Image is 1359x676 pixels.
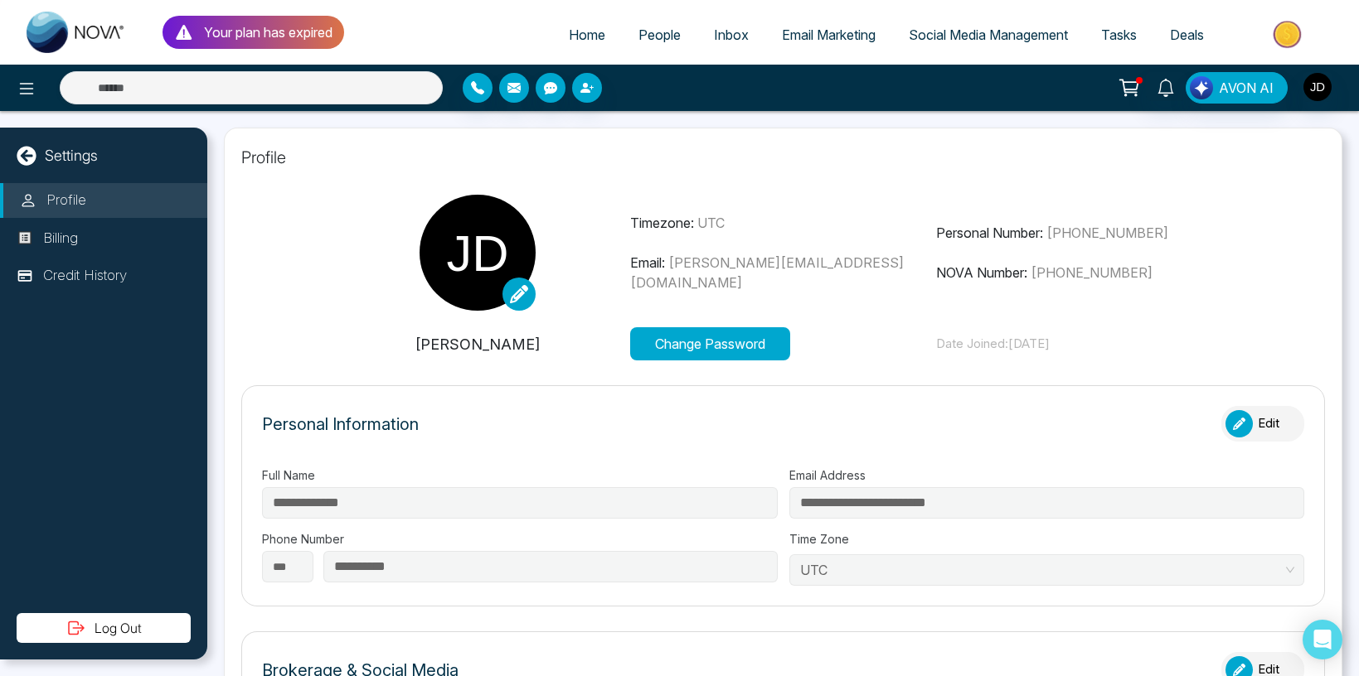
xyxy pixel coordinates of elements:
p: Billing [43,228,78,249]
span: Home [569,27,605,43]
p: NOVA Number: [936,263,1242,282]
img: User Avatar [1303,73,1332,101]
span: Email Marketing [782,27,876,43]
button: Change Password [630,327,790,360]
span: Social Media Management [909,27,1068,43]
a: Home [552,19,622,51]
span: [PHONE_NUMBER] [1031,264,1153,281]
span: UTC [800,558,1294,582]
div: Open Intercom Messenger [1303,620,1342,659]
a: Deals [1153,19,1221,51]
span: UTC [697,215,725,231]
span: [PERSON_NAME][EMAIL_ADDRESS][DOMAIN_NAME] [630,254,904,291]
p: Date Joined: [DATE] [936,335,1242,354]
span: Deals [1170,27,1204,43]
a: Social Media Management [892,19,1085,51]
p: [PERSON_NAME] [324,333,630,355]
a: Tasks [1085,19,1153,51]
label: Time Zone [789,530,1305,548]
label: Phone Number [262,530,778,548]
span: AVON AI [1219,78,1274,98]
button: Log Out [17,613,191,643]
img: Nova CRM Logo [27,12,126,53]
label: Full Name [262,466,778,484]
p: Settings [45,144,98,167]
button: AVON AI [1186,72,1288,104]
p: Profile [241,145,1325,170]
p: Personal Information [262,412,419,437]
span: [PHONE_NUMBER] [1046,225,1168,241]
a: People [622,19,697,51]
a: Email Marketing [765,19,892,51]
img: Market-place.gif [1229,16,1349,53]
p: Your plan has expired [204,22,332,42]
label: Email Address [789,466,1305,484]
p: Personal Number: [936,223,1242,243]
p: Email: [630,253,936,292]
img: Lead Flow [1190,76,1213,99]
a: Inbox [697,19,765,51]
span: People [638,27,681,43]
span: Inbox [714,27,749,43]
p: Profile [46,190,86,211]
p: Credit History [43,265,127,287]
p: Timezone: [630,213,936,233]
span: Tasks [1101,27,1137,43]
button: Edit [1221,406,1304,442]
